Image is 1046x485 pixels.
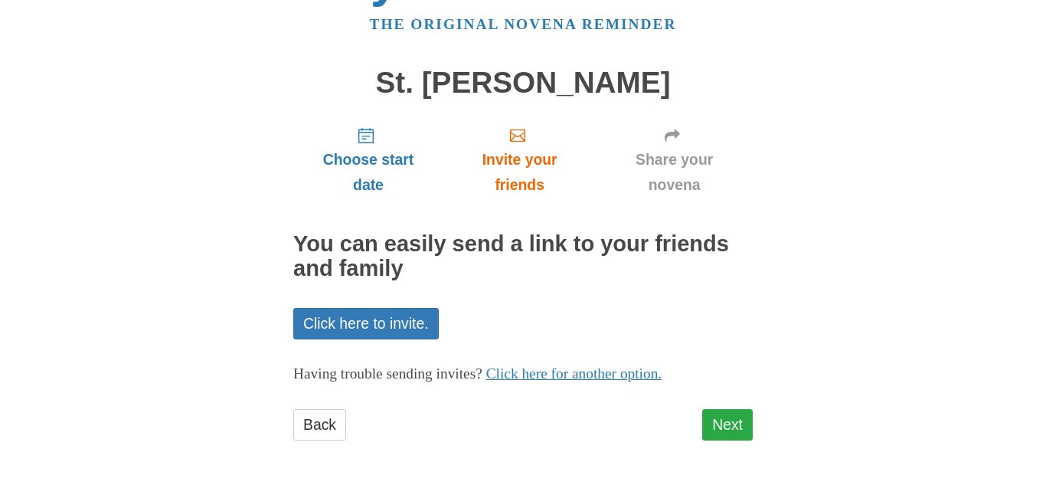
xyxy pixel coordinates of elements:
[702,409,753,441] a: Next
[293,409,346,441] a: Back
[293,365,482,382] span: Having trouble sending invites?
[293,67,753,100] h1: St. [PERSON_NAME]
[293,114,443,205] a: Choose start date
[443,114,596,205] a: Invite your friends
[486,365,662,382] a: Click here for another option.
[459,147,580,198] span: Invite your friends
[309,147,428,198] span: Choose start date
[293,232,753,281] h2: You can easily send a link to your friends and family
[611,147,737,198] span: Share your novena
[596,114,753,205] a: Share your novena
[293,308,439,339] a: Click here to invite.
[370,16,677,32] a: The original novena reminder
